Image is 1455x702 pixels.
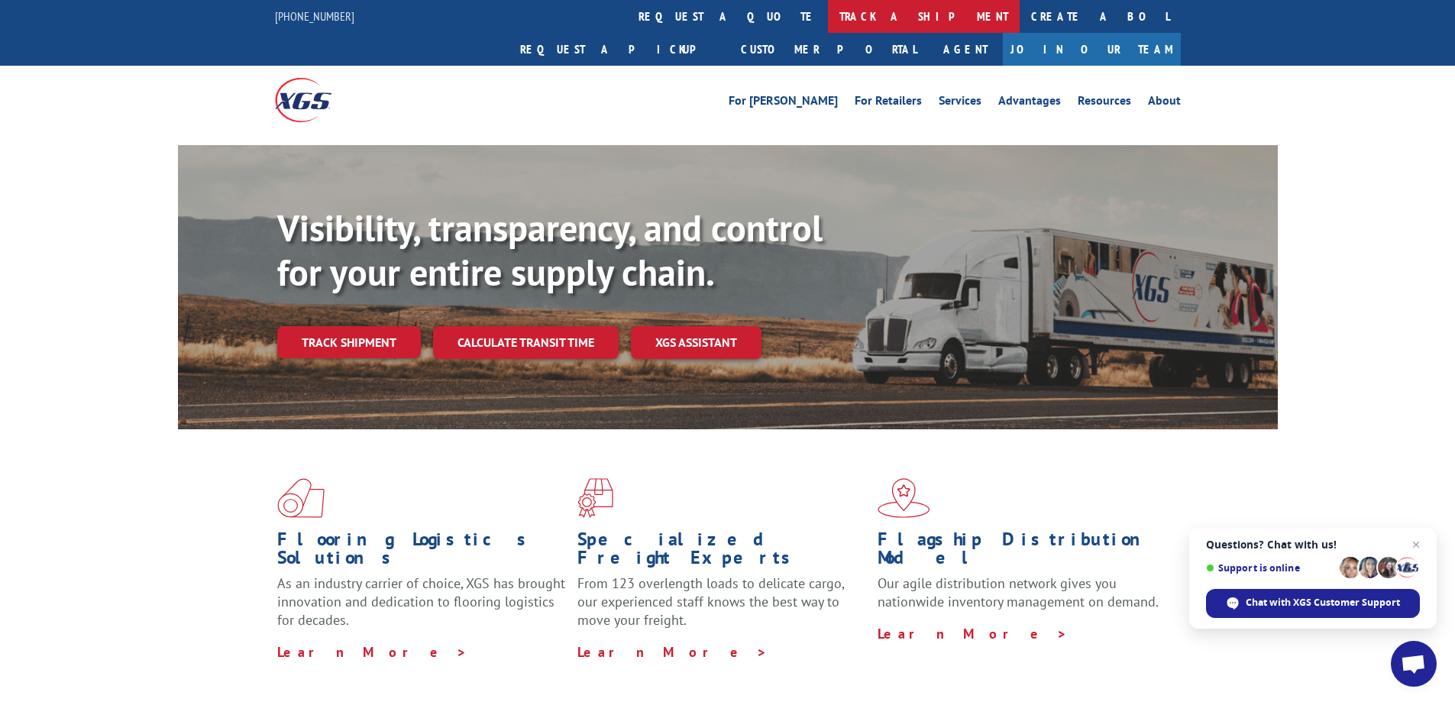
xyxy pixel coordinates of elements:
[878,530,1166,574] h1: Flagship Distribution Model
[998,95,1061,112] a: Advantages
[577,643,768,661] a: Learn More >
[509,33,729,66] a: Request a pickup
[939,95,981,112] a: Services
[275,8,354,24] a: [PHONE_NUMBER]
[1407,535,1425,554] span: Close chat
[277,478,325,518] img: xgs-icon-total-supply-chain-intelligence-red
[878,625,1068,642] a: Learn More >
[878,478,930,518] img: xgs-icon-flagship-distribution-model-red
[1391,641,1437,687] div: Open chat
[277,530,566,574] h1: Flooring Logistics Solutions
[729,33,928,66] a: Customer Portal
[1003,33,1181,66] a: Join Our Team
[277,204,823,296] b: Visibility, transparency, and control for your entire supply chain.
[1206,589,1420,618] div: Chat with XGS Customer Support
[277,326,421,358] a: Track shipment
[631,326,761,359] a: XGS ASSISTANT
[1078,95,1131,112] a: Resources
[878,574,1159,610] span: Our agile distribution network gives you nationwide inventory management on demand.
[1206,562,1334,574] span: Support is online
[1246,596,1400,610] span: Chat with XGS Customer Support
[928,33,1003,66] a: Agent
[577,530,866,574] h1: Specialized Freight Experts
[277,574,565,629] span: As an industry carrier of choice, XGS has brought innovation and dedication to flooring logistics...
[729,95,838,112] a: For [PERSON_NAME]
[1206,539,1420,551] span: Questions? Chat with us!
[433,326,619,359] a: Calculate transit time
[577,574,866,642] p: From 123 overlength loads to delicate cargo, our experienced staff knows the best way to move you...
[577,478,613,518] img: xgs-icon-focused-on-flooring-red
[277,643,467,661] a: Learn More >
[855,95,922,112] a: For Retailers
[1148,95,1181,112] a: About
